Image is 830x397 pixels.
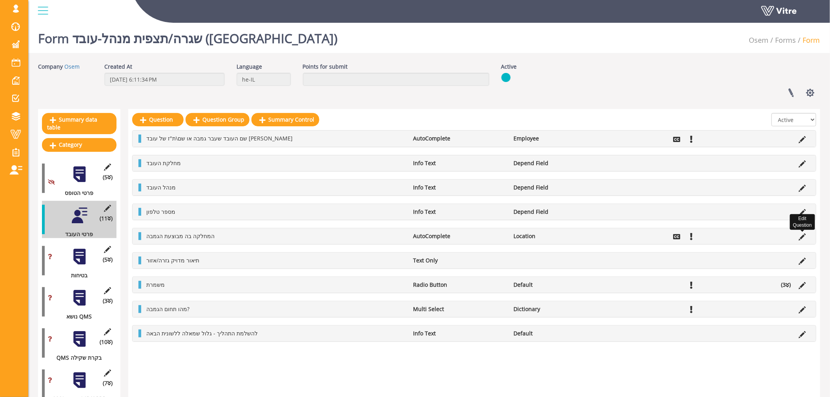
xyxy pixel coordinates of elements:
[510,232,610,240] li: Location
[100,338,113,346] span: (10 )
[410,135,510,142] li: AutoComplete
[410,281,510,289] li: Radio Button
[146,330,258,337] span: להשלמת התהליך - גלול שמאלה ללשונית הבאה
[146,305,189,313] span: מהו תחום הגמבה?
[104,63,132,71] label: Created At
[510,135,610,142] li: Employee
[510,330,610,337] li: Default
[42,354,111,362] div: QMS בקרת שקילה
[146,208,175,215] span: מספר טלפון
[103,297,113,305] span: (3 )
[510,159,610,167] li: Depend Field
[510,305,610,313] li: Dictionary
[42,271,111,279] div: בטיחות
[251,113,319,126] a: Summary Control
[410,208,510,216] li: Info Text
[146,135,293,142] span: שם העובד שעבר גמבה או שם\ת"ז של עובד [PERSON_NAME]
[410,184,510,191] li: Info Text
[38,63,63,71] label: Company
[510,184,610,191] li: Depend Field
[303,63,348,71] label: Points for submit
[410,330,510,337] li: Info Text
[775,35,796,45] a: Forms
[501,73,511,82] img: yes
[501,63,517,71] label: Active
[42,230,111,238] div: פרטי העובד
[237,63,262,71] label: Language
[103,173,113,181] span: (5 )
[42,113,116,134] a: Summary data table
[790,214,815,230] div: Edit Question
[410,232,510,240] li: AutoComplete
[186,113,249,126] a: Question Group
[410,159,510,167] li: Info Text
[42,189,111,197] div: פרטי הטופס
[410,305,510,313] li: Multi Select
[796,35,820,46] li: Form
[510,208,610,216] li: Depend Field
[103,256,113,264] span: (5 )
[132,113,184,126] a: Question
[777,281,795,289] li: (3 )
[146,257,199,264] span: תיאור מדויק גזרה/אזור
[42,138,116,151] a: Category
[38,20,337,53] h1: Form שגרה/תצפית מנהל-עובד ([GEOGRAPHIC_DATA])
[146,159,181,167] span: מחלקת העובד
[146,232,215,240] span: המחלקה בה מבוצעת הגמבה
[146,184,176,191] span: מנהל העובד
[100,215,113,222] span: (11 )
[103,379,113,387] span: (7 )
[510,281,610,289] li: Default
[64,63,80,70] a: Osem
[42,313,111,321] div: נושא QMS
[749,35,769,45] a: Osem
[146,281,165,288] span: משמרת
[410,257,510,264] li: Text Only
